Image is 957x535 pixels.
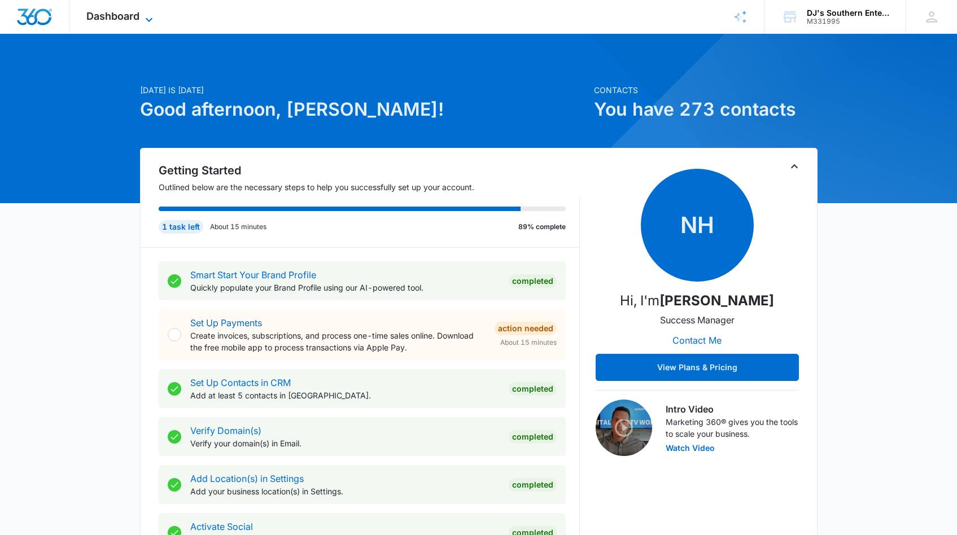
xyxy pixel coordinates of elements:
[140,84,587,96] p: [DATE] is [DATE]
[509,478,557,492] div: Completed
[159,220,203,234] div: 1 task left
[596,400,652,456] img: Intro Video
[190,521,253,532] a: Activate Social
[788,160,801,173] button: Toggle Collapse
[210,222,266,232] p: About 15 minutes
[140,96,587,123] h1: Good afternoon, [PERSON_NAME]!
[596,354,799,381] button: View Plans & Pricing
[666,416,799,440] p: Marketing 360® gives you the tools to scale your business.
[190,425,261,436] a: Verify Domain(s)
[509,274,557,288] div: Completed
[159,181,580,193] p: Outlined below are the necessary steps to help you successfully set up your account.
[620,291,774,311] p: Hi, I'm
[641,169,754,282] span: NH
[518,222,566,232] p: 89% complete
[190,389,500,401] p: Add at least 5 contacts in [GEOGRAPHIC_DATA].
[659,292,774,309] strong: [PERSON_NAME]
[807,8,889,17] div: account name
[190,282,500,293] p: Quickly populate your Brand Profile using our AI-powered tool.
[190,377,291,388] a: Set Up Contacts in CRM
[666,402,799,416] h3: Intro Video
[509,430,557,444] div: Completed
[190,485,500,497] p: Add your business location(s) in Settings.
[190,317,262,328] a: Set Up Payments
[190,269,316,280] a: Smart Start Your Brand Profile
[594,84,818,96] p: Contacts
[190,437,500,449] p: Verify your domain(s) in Email.
[661,327,733,354] button: Contact Me
[86,10,139,22] span: Dashboard
[666,444,715,452] button: Watch Video
[594,96,818,123] h1: You have 273 contacts
[190,473,304,484] a: Add Location(s) in Settings
[500,337,557,348] span: About 15 minutes
[495,322,557,335] div: Action Needed
[807,17,889,25] div: account id
[509,382,557,396] div: Completed
[660,313,735,327] p: Success Manager
[190,330,486,353] p: Create invoices, subscriptions, and process one-time sales online. Download the free mobile app t...
[159,162,580,179] h2: Getting Started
